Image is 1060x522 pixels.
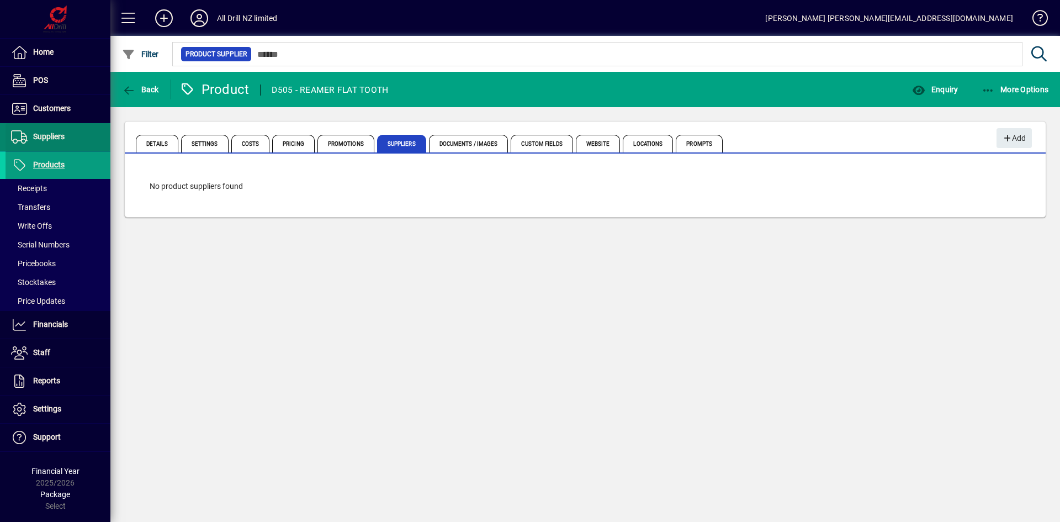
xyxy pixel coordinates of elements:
[182,8,217,28] button: Profile
[6,254,110,273] a: Pricebooks
[110,80,171,99] app-page-header-button: Back
[272,81,388,99] div: D505 - REAMER FLAT TOOTH
[429,135,508,152] span: Documents / Images
[33,76,48,85] span: POS
[6,235,110,254] a: Serial Numbers
[11,203,50,212] span: Transfers
[33,104,71,113] span: Customers
[1024,2,1046,38] a: Knowledge Base
[6,339,110,367] a: Staff
[136,135,178,152] span: Details
[33,433,61,441] span: Support
[912,85,958,94] span: Enquiry
[11,297,65,305] span: Price Updates
[33,348,50,357] span: Staff
[33,48,54,56] span: Home
[6,123,110,151] a: Suppliers
[317,135,374,152] span: Promotions
[765,9,1013,27] div: [PERSON_NAME] [PERSON_NAME][EMAIL_ADDRESS][DOMAIN_NAME]
[623,135,673,152] span: Locations
[179,81,250,98] div: Product
[146,8,182,28] button: Add
[576,135,621,152] span: Website
[6,292,110,310] a: Price Updates
[272,135,315,152] span: Pricing
[6,39,110,66] a: Home
[11,222,52,230] span: Write Offs
[6,95,110,123] a: Customers
[511,135,573,152] span: Custom Fields
[1002,129,1026,147] span: Add
[122,50,159,59] span: Filter
[217,9,278,27] div: All Drill NZ limited
[979,80,1052,99] button: More Options
[6,198,110,217] a: Transfers
[909,80,961,99] button: Enquiry
[6,67,110,94] a: POS
[122,85,159,94] span: Back
[33,320,68,329] span: Financials
[6,424,110,451] a: Support
[676,135,723,152] span: Prompts
[181,135,229,152] span: Settings
[377,135,426,152] span: Suppliers
[6,396,110,423] a: Settings
[6,273,110,292] a: Stocktakes
[997,128,1032,148] button: Add
[6,217,110,235] a: Write Offs
[6,179,110,198] a: Receipts
[11,259,56,268] span: Pricebooks
[231,135,270,152] span: Costs
[6,311,110,339] a: Financials
[40,490,70,499] span: Package
[31,467,79,476] span: Financial Year
[11,240,70,249] span: Serial Numbers
[33,404,61,413] span: Settings
[139,170,1032,203] div: No product suppliers found
[11,278,56,287] span: Stocktakes
[6,367,110,395] a: Reports
[119,80,162,99] button: Back
[33,376,60,385] span: Reports
[33,160,65,169] span: Products
[982,85,1049,94] span: More Options
[185,49,247,60] span: Product Supplier
[33,132,65,141] span: Suppliers
[11,184,47,193] span: Receipts
[119,44,162,64] button: Filter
